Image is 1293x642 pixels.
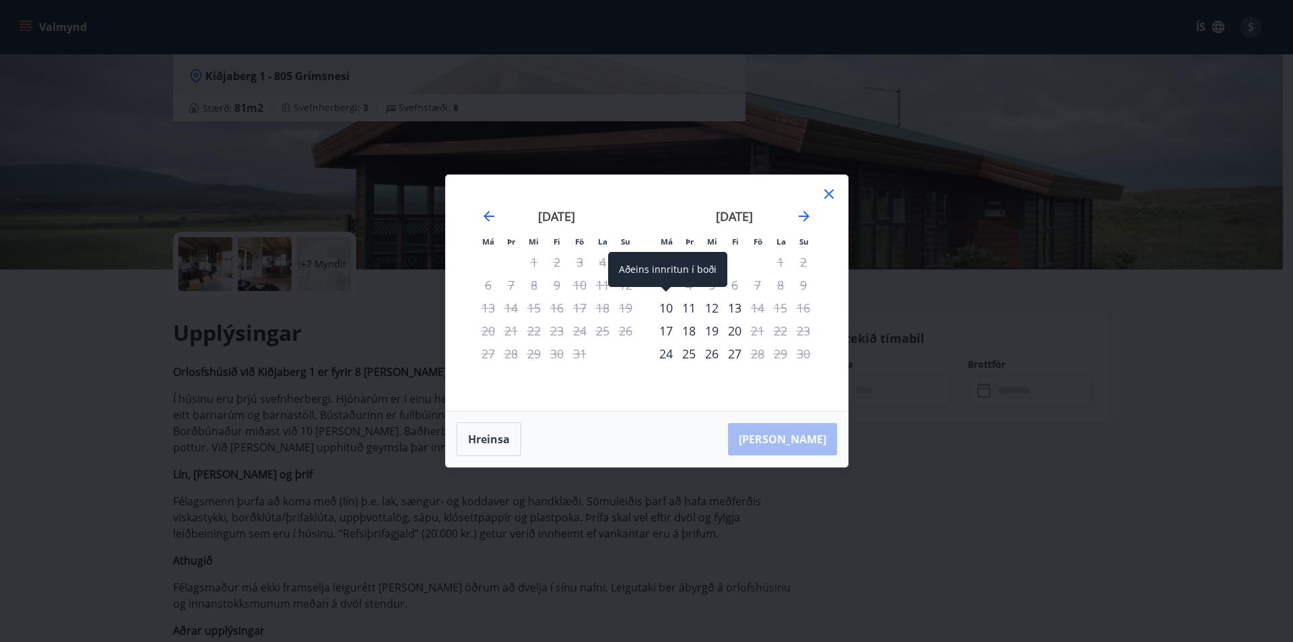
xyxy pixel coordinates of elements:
td: Not available. mánudagur, 27. október 2025 [477,342,500,365]
td: Not available. laugardagur, 22. nóvember 2025 [769,319,792,342]
td: Not available. laugardagur, 25. október 2025 [591,319,614,342]
small: Fi [732,236,739,247]
td: Not available. föstudagur, 3. október 2025 [568,251,591,274]
small: Þr [686,236,694,247]
td: Not available. miðvikudagur, 29. október 2025 [523,342,545,365]
div: 13 [723,296,746,319]
div: 27 [723,342,746,365]
div: 19 [700,319,723,342]
td: Not available. þriðjudagur, 14. október 2025 [500,296,523,319]
td: Not available. sunnudagur, 9. nóvember 2025 [792,274,815,296]
small: La [776,236,786,247]
div: Calendar [462,191,832,395]
div: Aðeins innritun í boði [608,252,727,287]
td: miðvikudagur, 12. nóvember 2025 [700,296,723,319]
td: Not available. sunnudagur, 2. nóvember 2025 [792,251,815,274]
td: Not available. mánudagur, 6. október 2025 [477,274,500,296]
td: Not available. föstudagur, 24. október 2025 [568,319,591,342]
strong: [DATE] [716,208,753,224]
strong: [DATE] [538,208,575,224]
small: Fö [575,236,584,247]
td: þriðjudagur, 18. nóvember 2025 [677,319,700,342]
td: Not available. mánudagur, 13. október 2025 [477,296,500,319]
div: Move backward to switch to the previous month. [481,208,497,224]
td: Not available. sunnudagur, 23. nóvember 2025 [792,319,815,342]
td: Not available. föstudagur, 14. nóvember 2025 [746,296,769,319]
td: Not available. föstudagur, 7. nóvember 2025 [746,274,769,296]
td: miðvikudagur, 19. nóvember 2025 [700,319,723,342]
td: Not available. fimmtudagur, 6. nóvember 2025 [723,274,746,296]
td: Not available. miðvikudagur, 1. október 2025 [523,251,545,274]
td: Not available. miðvikudagur, 15. október 2025 [523,296,545,319]
td: Not available. laugardagur, 11. október 2025 [591,274,614,296]
td: Not available. þriðjudagur, 28. október 2025 [500,342,523,365]
td: miðvikudagur, 26. nóvember 2025 [700,342,723,365]
td: Not available. fimmtudagur, 16. október 2025 [545,296,568,319]
div: 18 [677,319,700,342]
small: Fi [554,236,560,247]
div: 12 [700,296,723,319]
td: fimmtudagur, 20. nóvember 2025 [723,319,746,342]
td: Not available. þriðjudagur, 21. október 2025 [500,319,523,342]
div: 11 [677,296,700,319]
small: Má [482,236,494,247]
small: Mi [707,236,717,247]
small: Má [661,236,673,247]
td: þriðjudagur, 25. nóvember 2025 [677,342,700,365]
td: fimmtudagur, 27. nóvember 2025 [723,342,746,365]
small: Fö [754,236,762,247]
td: Not available. sunnudagur, 30. nóvember 2025 [792,342,815,365]
div: Aðeins útritun í boði [746,342,769,365]
td: Not available. þriðjudagur, 7. október 2025 [500,274,523,296]
td: Not available. sunnudagur, 19. október 2025 [614,296,637,319]
td: Not available. fimmtudagur, 23. október 2025 [545,319,568,342]
td: Not available. laugardagur, 18. október 2025 [591,296,614,319]
td: Not available. föstudagur, 21. nóvember 2025 [746,319,769,342]
td: fimmtudagur, 13. nóvember 2025 [723,296,746,319]
small: La [598,236,607,247]
div: Aðeins innritun í boði [655,342,677,365]
div: 20 [723,319,746,342]
div: Aðeins útritun í boði [746,319,769,342]
button: Hreinsa [457,422,521,456]
div: 26 [700,342,723,365]
div: 25 [677,342,700,365]
div: Aðeins innritun í boði [655,319,677,342]
td: Not available. mánudagur, 20. október 2025 [477,319,500,342]
td: Not available. sunnudagur, 5. október 2025 [614,251,637,274]
td: Not available. sunnudagur, 16. nóvember 2025 [792,296,815,319]
td: Not available. laugardagur, 4. október 2025 [591,251,614,274]
small: Þr [507,236,515,247]
td: Not available. laugardagur, 29. nóvember 2025 [769,342,792,365]
td: mánudagur, 24. nóvember 2025 [655,342,677,365]
td: Not available. föstudagur, 10. október 2025 [568,274,591,296]
td: Not available. fimmtudagur, 2. október 2025 [545,251,568,274]
small: Mi [529,236,539,247]
td: Not available. föstudagur, 17. október 2025 [568,296,591,319]
td: Not available. föstudagur, 31. október 2025 [568,342,591,365]
div: Aðeins útritun í boði [746,296,769,319]
td: Not available. fimmtudagur, 30. október 2025 [545,342,568,365]
td: Not available. fimmtudagur, 9. október 2025 [545,274,568,296]
small: Su [621,236,630,247]
td: Not available. laugardagur, 1. nóvember 2025 [769,251,792,274]
td: mánudagur, 10. nóvember 2025 [655,296,677,319]
small: Su [799,236,809,247]
td: Not available. sunnudagur, 26. október 2025 [614,319,637,342]
td: Not available. miðvikudagur, 22. október 2025 [523,319,545,342]
td: Not available. miðvikudagur, 8. október 2025 [523,274,545,296]
td: þriðjudagur, 11. nóvember 2025 [677,296,700,319]
div: Move forward to switch to the next month. [796,208,812,224]
td: Not available. föstudagur, 28. nóvember 2025 [746,342,769,365]
td: mánudagur, 17. nóvember 2025 [655,319,677,342]
td: Not available. laugardagur, 15. nóvember 2025 [769,296,792,319]
div: Aðeins innritun í boði [655,296,677,319]
td: Not available. laugardagur, 8. nóvember 2025 [769,274,792,296]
